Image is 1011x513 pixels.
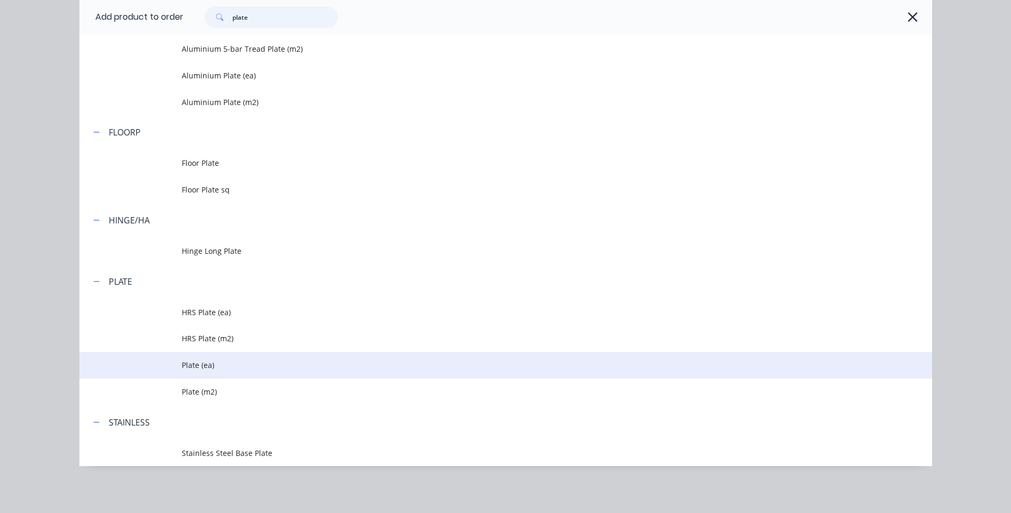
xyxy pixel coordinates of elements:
span: Plate (m2) [182,386,782,397]
span: HRS Plate (ea) [182,307,782,318]
span: Hinge Long Plate [182,245,782,256]
span: Floor Plate sq [182,184,782,195]
span: Aluminium Plate (ea) [182,70,782,81]
span: Plate (ea) [182,359,782,371]
div: HINGE/HA [109,214,150,227]
span: Stainless Steel Base Plate [182,447,782,459]
span: Aluminium 5-bar Tread Plate (m2) [182,43,782,54]
span: Floor Plate [182,157,782,169]
span: Aluminium Plate (m2) [182,97,782,108]
div: FLOORP [109,126,141,139]
input: Search... [232,6,338,28]
span: HRS Plate (m2) [182,333,782,344]
div: STAINLESS [109,416,150,429]
div: PLATE [109,275,132,288]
